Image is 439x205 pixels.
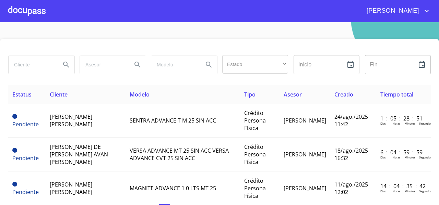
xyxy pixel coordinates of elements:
[244,177,266,200] span: Crédito Persona Física
[334,113,368,128] span: 24/ago./2025 11:42
[405,121,415,125] p: Minutos
[50,91,68,98] span: Cliente
[80,55,127,74] input: search
[12,91,32,98] span: Estatus
[129,56,146,73] button: Search
[50,113,92,128] span: [PERSON_NAME] [PERSON_NAME]
[201,56,217,73] button: Search
[244,91,256,98] span: Tipo
[12,120,39,128] span: Pendiente
[405,189,415,193] p: Minutos
[380,91,413,98] span: Tiempo total
[284,151,326,158] span: [PERSON_NAME]
[393,121,400,125] p: Horas
[130,184,216,192] span: MAGNITE ADVANCE 1 0 LTS MT 25
[380,149,427,156] p: 6 : 04 : 59 : 59
[244,109,266,132] span: Crédito Persona Física
[12,114,17,119] span: Pendiente
[380,189,386,193] p: Dias
[284,117,326,124] span: [PERSON_NAME]
[12,182,17,187] span: Pendiente
[222,55,288,74] div: ​
[9,55,55,74] input: search
[380,182,427,190] p: 14 : 04 : 35 : 42
[393,189,400,193] p: Horas
[130,91,150,98] span: Modelo
[334,147,368,162] span: 18/ago./2025 16:32
[419,121,432,125] p: Segundos
[130,147,229,162] span: VERSA ADVANCE MT 25 SIN ACC VERSA ADVANCE CVT 25 SIN ACC
[12,154,39,162] span: Pendiente
[380,121,386,125] p: Dias
[50,181,92,196] span: [PERSON_NAME] [PERSON_NAME]
[284,184,326,192] span: [PERSON_NAME]
[244,143,266,166] span: Crédito Persona Física
[12,188,39,196] span: Pendiente
[380,155,386,159] p: Dias
[380,115,427,122] p: 1 : 05 : 28 : 51
[419,155,432,159] p: Segundos
[151,55,198,74] input: search
[393,155,400,159] p: Horas
[334,181,368,196] span: 11/ago./2025 12:02
[419,189,432,193] p: Segundos
[361,5,423,16] span: [PERSON_NAME]
[405,155,415,159] p: Minutos
[334,91,353,98] span: Creado
[58,56,74,73] button: Search
[130,117,216,124] span: SENTRA ADVANCE T M 25 SIN ACC
[361,5,431,16] button: account of current user
[12,148,17,153] span: Pendiente
[50,143,108,166] span: [PERSON_NAME] DE [PERSON_NAME] AVAN [PERSON_NAME]
[284,91,302,98] span: Asesor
